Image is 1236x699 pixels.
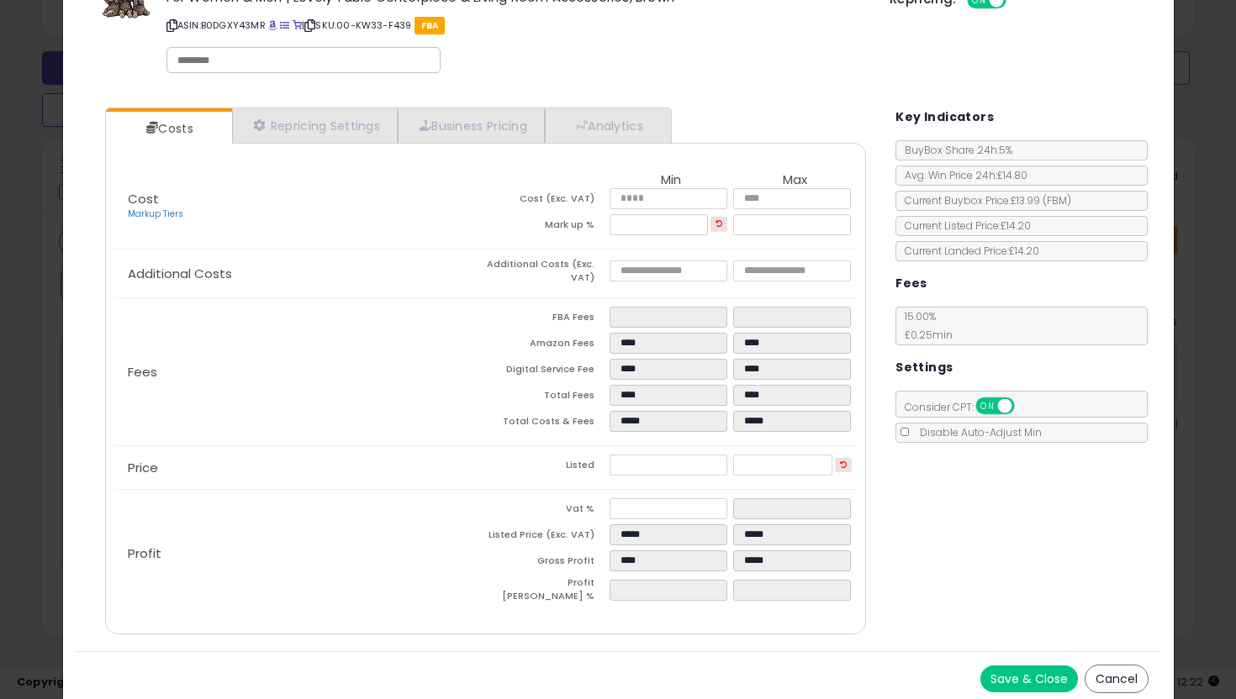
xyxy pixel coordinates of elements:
span: £0.25 min [896,328,953,342]
h5: Key Indicators [895,107,994,128]
a: Costs [106,112,230,145]
button: Save & Close [980,665,1078,692]
td: Amazon Fees [485,333,609,359]
td: Listed [485,455,609,481]
th: Min [610,173,733,188]
p: Additional Costs [114,267,486,281]
td: Total Fees [485,385,609,411]
a: All offer listings [280,18,289,32]
span: 15.00 % [896,309,953,342]
p: Fees [114,365,486,379]
td: Mark up % [485,214,609,240]
td: FBA Fees [485,307,609,333]
span: Current Listed Price: £14.20 [896,218,1031,233]
a: Repricing Settings [232,108,399,143]
span: Avg. Win Price 24h: £14.80 [896,168,1027,182]
td: Profit [PERSON_NAME] % [485,576,609,607]
span: FBA [415,17,446,34]
span: £13.99 [1011,193,1071,208]
td: Cost (Exc. VAT) [485,188,609,214]
a: Analytics [545,108,669,143]
p: Price [114,461,486,475]
span: BuyBox Share 24h: 5% [896,143,1012,157]
a: Your listing only [293,18,302,32]
span: Current Buybox Price: [896,193,1071,208]
td: Gross Profit [485,550,609,576]
th: Max [733,173,857,188]
h5: Fees [895,273,927,294]
span: Consider CPT: [896,400,1037,414]
span: Current Landed Price: £14.20 [896,244,1039,258]
p: ASIN: B0DGXY43MR | SKU: 00-KW33-F439 [166,12,864,39]
a: Business Pricing [398,108,545,143]
td: Vat % [485,498,609,524]
td: Additional Costs (Exc. VAT) [485,258,609,289]
p: Profit [114,547,486,560]
td: Digital Service Fee [485,359,609,385]
span: Disable Auto-Adjust Min [911,425,1042,439]
h5: Settings [895,357,953,378]
span: ( FBM ) [1043,193,1071,208]
button: Cancel [1085,665,1149,693]
td: Listed Price (Exc. VAT) [485,524,609,550]
a: BuyBox page [268,18,277,32]
span: OFF [1012,399,1039,413]
td: Total Costs & Fees [485,411,609,437]
span: ON [977,399,998,413]
p: Cost [114,192,486,221]
a: Markup Tiers [128,208,183,220]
